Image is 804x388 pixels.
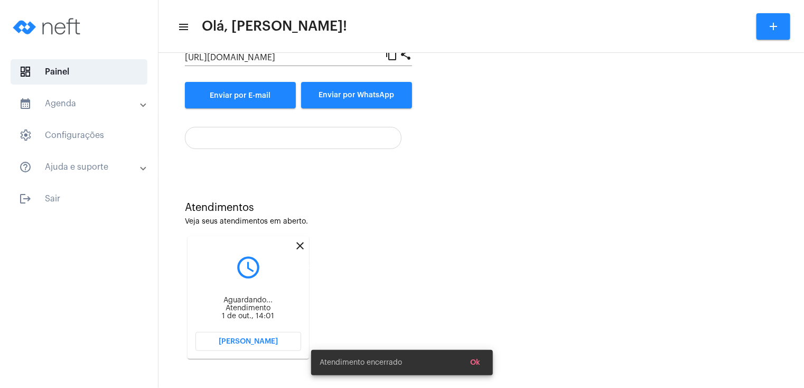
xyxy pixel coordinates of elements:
[320,357,402,368] span: Atendimento encerrado
[195,297,301,304] div: Aguardando...
[470,359,480,366] span: Ok
[185,202,778,214] div: Atendimentos
[319,91,395,99] span: Enviar por WhatsApp
[202,18,347,35] span: Olá, [PERSON_NAME]!
[195,304,301,312] div: Atendimento
[19,161,141,173] mat-panel-title: Ajuda e suporte
[19,97,32,110] mat-icon: sidenav icon
[177,21,188,33] mat-icon: sidenav icon
[19,129,32,142] span: sidenav icon
[385,48,398,60] mat-icon: content_copy
[268,261,333,273] div: Encerrar Atendimento
[6,154,158,180] mat-expansion-panel-header: sidenav iconAjuda e suporte
[8,5,88,48] img: logo-neft-novo-2.png
[185,218,778,226] div: Veja seus atendimentos em aberto.
[195,332,301,351] button: [PERSON_NAME]
[210,92,271,99] span: Enviar por E-mail
[294,239,306,252] mat-icon: close
[462,353,489,372] button: Ok
[11,59,147,85] span: Painel
[6,91,158,116] mat-expansion-panel-header: sidenav iconAgenda
[19,192,32,205] mat-icon: sidenav icon
[19,161,32,173] mat-icon: sidenav icon
[195,312,301,320] div: 1 de out., 14:01
[767,20,780,33] mat-icon: add
[19,66,32,78] span: sidenav icon
[11,186,147,211] span: Sair
[11,123,147,148] span: Configurações
[301,82,412,108] button: Enviar por WhatsApp
[195,254,301,281] mat-icon: query_builder
[19,97,141,110] mat-panel-title: Agenda
[399,48,412,60] mat-icon: share
[219,338,278,345] span: [PERSON_NAME]
[185,82,296,108] a: Enviar por E-mail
